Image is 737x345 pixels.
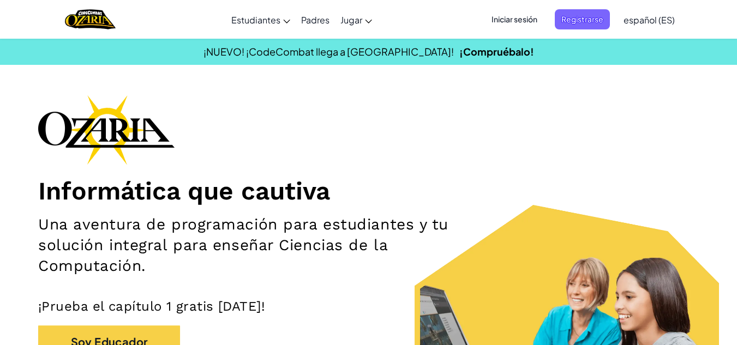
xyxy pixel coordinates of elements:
[65,8,116,31] img: Home
[226,5,296,34] a: Estudiantes
[38,214,481,276] h2: Una aventura de programación para estudiantes y tu solución integral para enseñar Ciencias de la ...
[38,95,175,165] img: Ozaria branding logo
[296,5,335,34] a: Padres
[340,14,362,26] span: Jugar
[624,14,675,26] span: español (ES)
[485,9,544,29] button: Iniciar sesión
[618,5,680,34] a: español (ES)
[335,5,378,34] a: Jugar
[555,9,610,29] button: Registrarse
[38,298,699,314] p: ¡Prueba el capítulo 1 gratis [DATE]!
[38,175,699,206] h1: Informática que cautiva
[459,45,534,58] a: ¡Compruébalo!
[65,8,116,31] a: Ozaria by CodeCombat logo
[203,45,454,58] span: ¡NUEVO! ¡CodeCombat llega a [GEOGRAPHIC_DATA]!
[231,14,280,26] span: Estudiantes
